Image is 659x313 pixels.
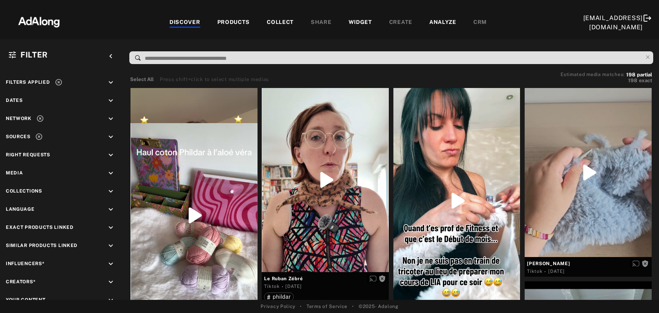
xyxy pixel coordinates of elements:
[107,78,115,87] i: keyboard_arrow_down
[630,259,642,267] button: Enable diffusion on this media
[267,18,294,27] div: COLLECT
[379,276,386,281] span: Rights not requested
[473,18,487,27] div: CRM
[548,269,564,274] time: 2025-09-09T00:00:00.000Z
[561,72,625,77] span: Estimated media matches:
[527,260,649,267] span: [PERSON_NAME]
[6,188,42,194] span: Collections
[626,73,652,77] button: 198partial
[217,18,250,27] div: PRODUCTS
[107,115,115,123] i: keyboard_arrow_down
[6,152,50,157] span: Right Requests
[107,278,115,286] i: keyboard_arrow_down
[352,303,354,310] span: •
[6,134,30,139] span: Sources
[20,50,48,59] span: Filter
[107,242,115,250] i: keyboard_arrow_down
[300,303,302,310] span: •
[429,18,456,27] div: ANALYZE
[6,206,35,212] span: Language
[527,268,542,275] div: Tiktok
[169,18,200,27] div: DISCOVER
[311,18,332,27] div: SHARE
[561,77,652,85] button: 198exact
[544,269,546,275] span: ·
[264,283,280,290] div: Tiktok
[583,14,643,32] div: [EMAIL_ADDRESS][DOMAIN_NAME]
[107,169,115,178] i: keyboard_arrow_down
[626,72,635,78] span: 198
[130,76,154,83] button: Select All
[160,76,269,83] div: Press shift+click to select multiple medias
[282,284,284,290] span: ·
[6,243,78,248] span: Similar Products Linked
[261,303,295,310] a: Privacy Policy
[107,151,115,159] i: keyboard_arrow_down
[264,275,386,282] span: Le Ruban Zébré
[107,260,115,268] i: keyboard_arrow_down
[5,10,73,33] img: 63233d7d88ed69de3c212112c67096b6.png
[107,187,115,196] i: keyboard_arrow_down
[107,205,115,214] i: keyboard_arrow_down
[107,52,115,61] i: keyboard_arrow_left
[285,284,302,289] time: 2025-09-09T00:00:00.000Z
[6,225,74,230] span: Exact Products Linked
[107,96,115,105] i: keyboard_arrow_down
[107,133,115,141] i: keyboard_arrow_down
[359,303,398,310] span: © 2025 - Adalong
[6,80,50,85] span: Filters applied
[6,279,36,284] span: Creators*
[642,261,649,266] span: Rights not requested
[389,18,412,27] div: CREATE
[367,274,379,283] button: Enable diffusion on this media
[349,18,372,27] div: WIDGET
[628,78,637,83] span: 198
[6,98,23,103] span: Dates
[107,296,115,305] i: keyboard_arrow_down
[6,297,45,303] span: Your Content
[307,303,347,310] a: Terms of Service
[6,116,32,121] span: Network
[6,261,44,266] span: Influencers*
[6,170,23,176] span: Media
[107,223,115,232] i: keyboard_arrow_down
